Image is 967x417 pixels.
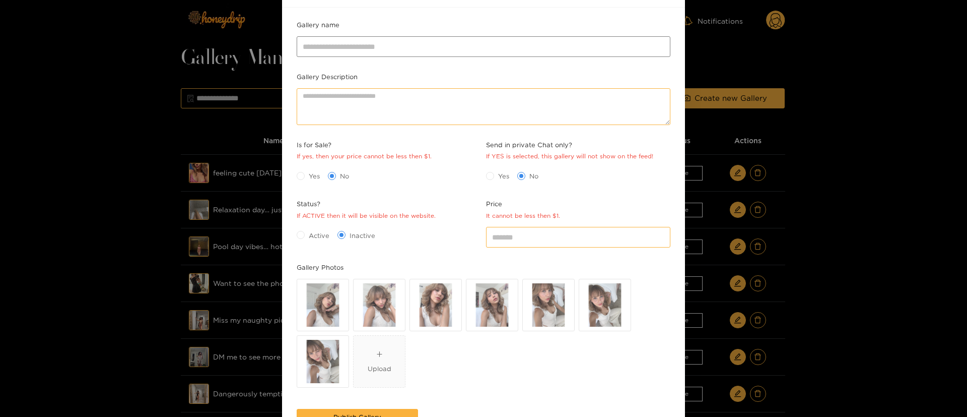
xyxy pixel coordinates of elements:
span: No [336,171,353,181]
div: If ACTIVE then it will be visible on the website. [297,211,436,221]
textarea: Gallery Description [297,88,670,125]
label: Gallery Photos [297,262,343,272]
span: Inactive [346,230,379,241]
div: It cannot be less then $1. [486,211,560,221]
span: Status? [297,199,436,209]
label: Gallery Description [297,72,358,82]
span: Send in private Chat only? [486,140,653,150]
span: plus [376,351,383,358]
label: Gallery name [297,20,339,30]
div: If YES is selected, this gallery will not show on the feed! [486,152,653,161]
span: Is for Sale? [297,140,432,150]
span: Active [305,230,333,241]
span: plusUpload [354,336,405,387]
input: Gallery name [297,36,670,56]
span: Yes [305,171,324,181]
div: If yes, then your price cannot be less then $1. [297,152,432,161]
div: Upload [368,364,391,374]
span: No [525,171,542,181]
span: Price [486,199,560,209]
span: Yes [494,171,513,181]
